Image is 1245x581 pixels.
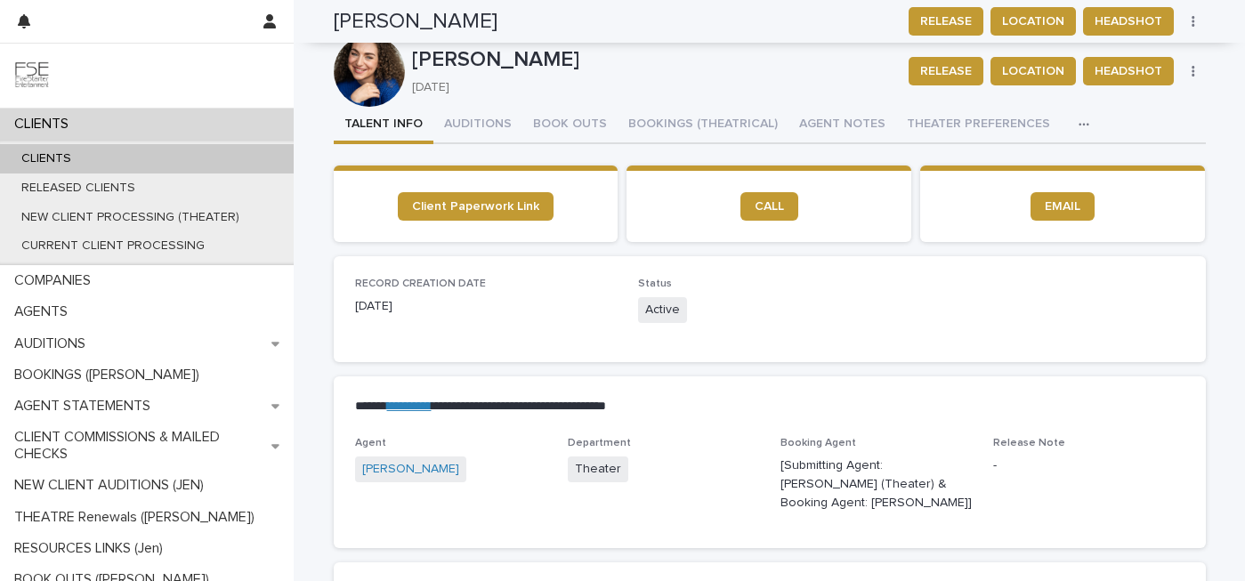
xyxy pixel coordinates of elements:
[7,398,165,415] p: AGENT STATEMENTS
[7,335,100,352] p: AUDITIONS
[7,272,105,289] p: COMPANIES
[755,200,784,213] span: CALL
[14,58,50,93] img: 9JgRvJ3ETPGCJDhvPVA5
[618,107,788,144] button: BOOKINGS (THEATRICAL)
[412,47,895,73] p: [PERSON_NAME]
[412,80,888,95] p: [DATE]
[909,57,983,85] button: RELEASE
[788,107,896,144] button: AGENT NOTES
[1095,62,1162,80] span: HEADSHOT
[355,297,618,316] p: [DATE]
[780,438,856,448] span: Booking Agent
[568,438,631,448] span: Department
[7,540,177,557] p: RESOURCES LINKS (Jen)
[355,438,386,448] span: Agent
[990,57,1076,85] button: LOCATION
[355,278,486,289] span: RECORD CREATION DATE
[7,429,271,463] p: CLIENT COMMISSIONS & MAILED CHECKS
[433,107,522,144] button: AUDITIONS
[362,460,459,479] a: [PERSON_NAME]
[1083,7,1174,36] button: HEADSHOT
[1045,200,1080,213] span: EMAIL
[1083,57,1174,85] button: HEADSHOT
[522,107,618,144] button: BOOK OUTS
[7,303,82,320] p: AGENTS
[896,107,1061,144] button: THEATER PREFERENCES
[7,151,85,166] p: CLIENTS
[920,62,972,80] span: RELEASE
[412,200,539,213] span: Client Paperwork Link
[7,238,219,254] p: CURRENT CLIENT PROCESSING
[7,116,83,133] p: CLIENTS
[7,210,254,225] p: NEW CLIENT PROCESSING (THEATER)
[7,367,214,383] p: BOOKINGS ([PERSON_NAME])
[398,192,554,221] a: Client Paperwork Link
[990,7,1076,36] button: LOCATION
[920,12,972,30] span: RELEASE
[1095,12,1162,30] span: HEADSHOT
[993,438,1065,448] span: Release Note
[638,297,687,323] span: Active
[7,509,269,526] p: THEATRE Renewals ([PERSON_NAME])
[334,107,433,144] button: TALENT INFO
[780,456,972,512] p: [Submitting Agent: [PERSON_NAME] (Theater) & Booking Agent: [PERSON_NAME]]
[1002,62,1064,80] span: LOCATION
[993,456,1184,475] p: -
[638,278,672,289] span: Status
[1031,192,1095,221] a: EMAIL
[909,7,983,36] button: RELEASE
[7,181,150,196] p: RELEASED CLIENTS
[7,477,218,494] p: NEW CLIENT AUDITIONS (JEN)
[568,456,628,482] span: Theater
[740,192,798,221] a: CALL
[1002,12,1064,30] span: LOCATION
[334,9,497,35] h2: [PERSON_NAME]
